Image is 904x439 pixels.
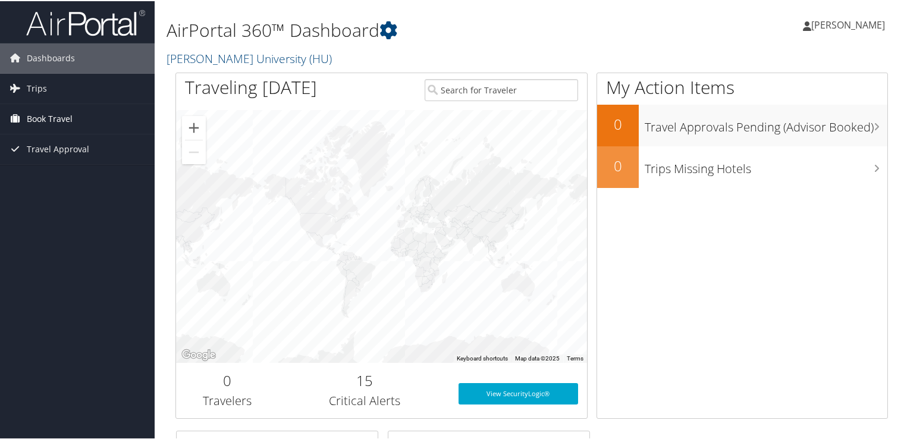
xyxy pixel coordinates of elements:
[597,145,887,187] a: 0Trips Missing Hotels
[185,74,317,99] h1: Traveling [DATE]
[597,113,639,133] h2: 0
[645,153,887,176] h3: Trips Missing Hotels
[811,17,885,30] span: [PERSON_NAME]
[185,391,270,408] h3: Travelers
[597,74,887,99] h1: My Action Items
[803,6,897,42] a: [PERSON_NAME]
[167,49,335,65] a: [PERSON_NAME] University (HU)
[27,42,75,72] span: Dashboards
[457,353,508,362] button: Keyboard shortcuts
[27,103,73,133] span: Book Travel
[459,382,577,403] a: View SecurityLogic®
[645,112,887,134] h3: Travel Approvals Pending (Advisor Booked)
[27,73,47,102] span: Trips
[185,369,270,390] h2: 0
[597,104,887,145] a: 0Travel Approvals Pending (Advisor Booked)
[167,17,654,42] h1: AirPortal 360™ Dashboard
[182,115,206,139] button: Zoom in
[515,354,560,360] span: Map data ©2025
[179,346,218,362] a: Open this area in Google Maps (opens a new window)
[288,391,441,408] h3: Critical Alerts
[597,155,639,175] h2: 0
[288,369,441,390] h2: 15
[27,133,89,163] span: Travel Approval
[26,8,145,36] img: airportal-logo.png
[425,78,578,100] input: Search for Traveler
[567,354,583,360] a: Terms (opens in new tab)
[179,346,218,362] img: Google
[182,139,206,163] button: Zoom out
